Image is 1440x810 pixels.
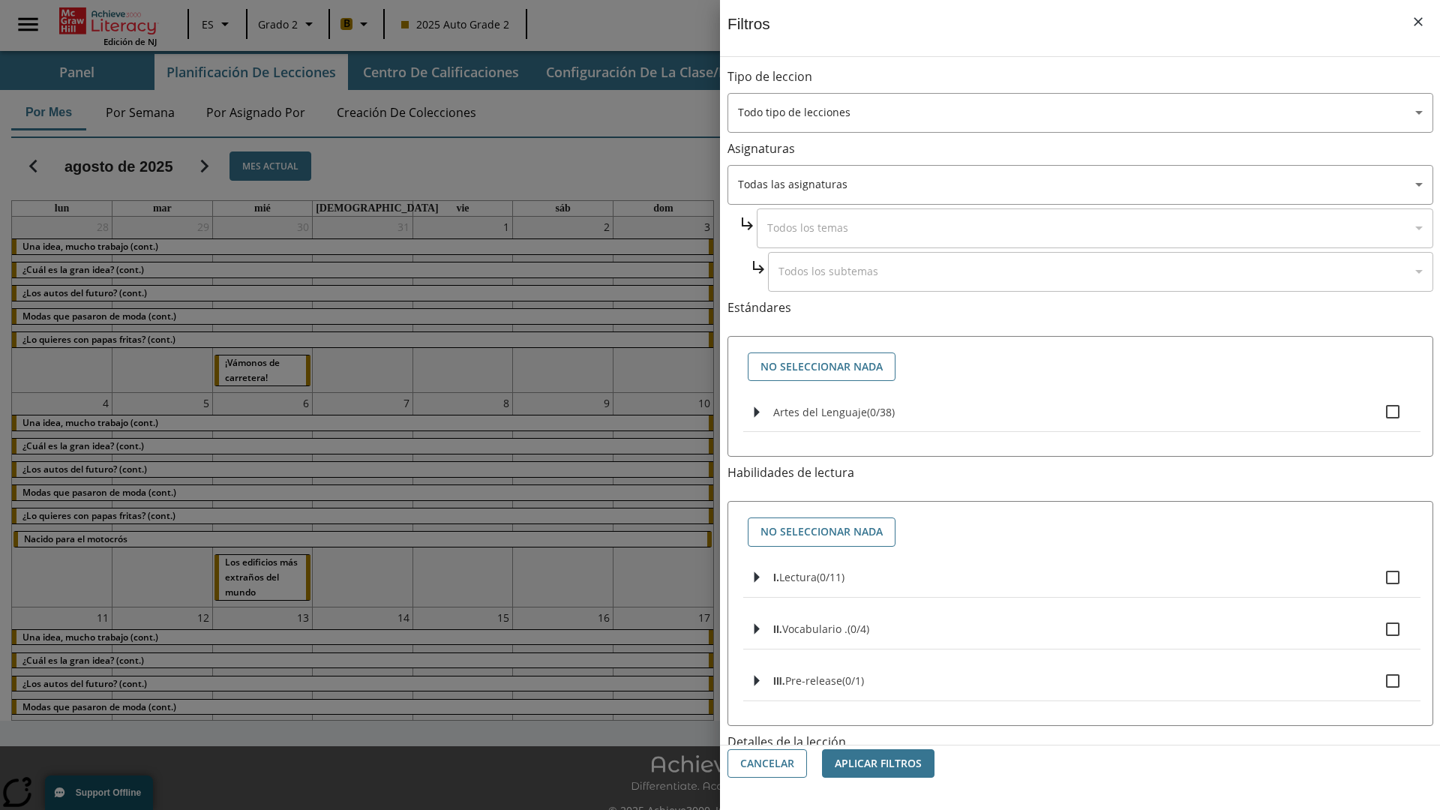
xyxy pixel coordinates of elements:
div: Seleccione una Asignatura [757,208,1433,248]
button: No seleccionar nada [748,352,895,382]
p: Tipo de leccion [727,68,1433,85]
p: Estándares [727,299,1433,316]
span: Vocabulario . [782,622,847,636]
button: Aplicar Filtros [822,749,934,778]
ul: Seleccione habilidades [743,558,1420,713]
span: Pre-release [785,673,842,688]
button: No seleccionar nada [748,517,895,547]
div: Seleccione una Asignatura [768,252,1433,292]
p: Asignaturas [727,140,1433,157]
button: Cancelar [727,749,807,778]
div: Seleccione estándares [740,349,1420,385]
div: Seleccione un tipo de lección [727,93,1433,133]
ul: Seleccione estándares [743,392,1420,444]
p: Habilidades de lectura [727,464,1433,481]
span: 0 estándares seleccionados/1 estándares en grupo [842,673,864,688]
span: Lectura [779,570,817,584]
h1: Filtros [727,15,770,56]
span: I. [773,571,779,583]
span: 0 estándares seleccionados/11 estándares en grupo [817,570,844,584]
div: Seleccione habilidades [740,514,1420,550]
button: Cerrar los filtros del Menú lateral [1402,6,1434,37]
span: 0 estándares seleccionados/4 estándares en grupo [847,622,869,636]
span: 0 estándares seleccionados/38 estándares en grupo [867,405,895,419]
p: Detalles de la lección [727,733,1433,751]
span: Artes del Lenguaje [773,405,867,419]
span: II. [773,623,782,635]
div: Seleccione una Asignatura [727,165,1433,205]
span: III. [773,675,785,687]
